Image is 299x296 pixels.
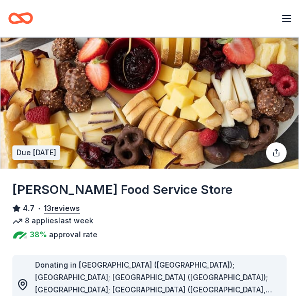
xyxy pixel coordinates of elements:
[1,38,298,169] img: Image for Gordon Food Service Store
[49,228,97,241] span: approval rate
[23,202,35,215] span: 4.7
[8,6,33,30] a: Home
[38,204,41,212] span: •
[12,215,287,227] div: 8 applies last week
[12,182,232,198] h1: [PERSON_NAME] Food Service Store
[12,145,60,160] div: Due [DATE]
[30,228,47,241] span: 38%
[44,202,80,215] button: 13reviews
